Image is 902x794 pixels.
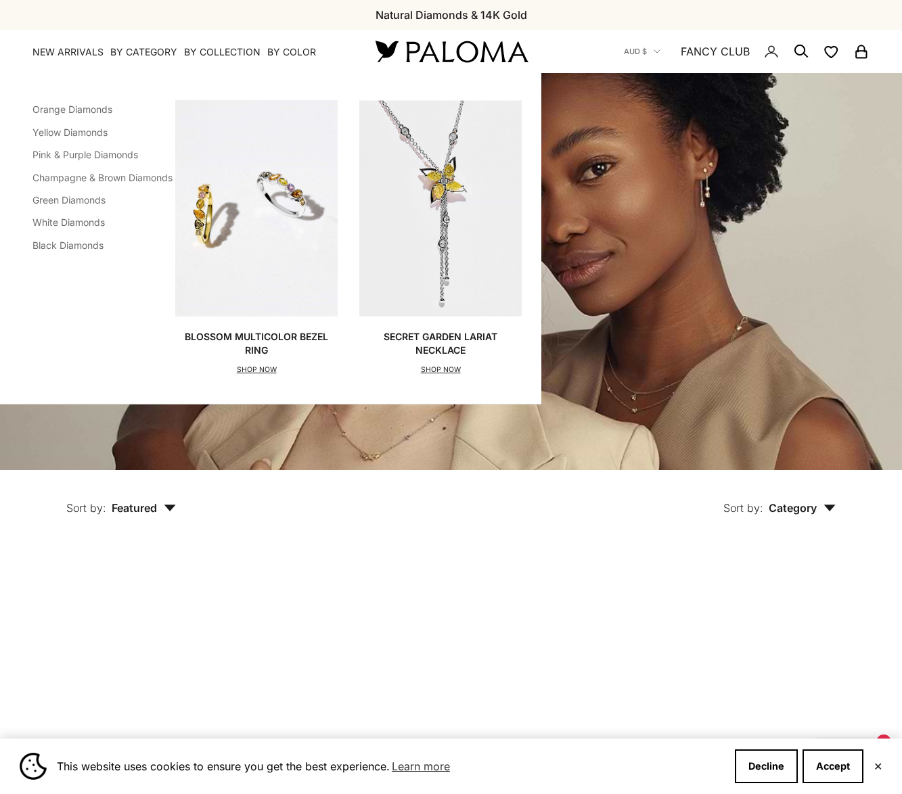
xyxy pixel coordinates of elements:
[803,749,863,783] button: Accept
[874,762,882,770] button: Close
[723,501,763,515] span: Sort by:
[32,194,106,206] a: Green Diamonds
[624,30,870,73] nav: Secondary navigation
[359,100,522,376] a: Secret Garden Lariat NecklaceSHOP NOW
[390,756,452,776] a: Learn more
[32,172,173,183] a: Champagne & Brown Diamonds
[110,45,177,59] summary: By Category
[112,501,176,515] span: Featured
[359,363,522,377] p: SHOP NOW
[20,753,47,780] img: Cookie banner
[769,501,836,515] span: Category
[32,149,138,160] a: Pink & Purple Diamonds
[376,6,527,24] p: Natural Diamonds & 14K Gold
[267,45,316,59] summary: By Color
[735,749,798,783] button: Decline
[32,45,104,59] a: NEW ARRIVALS
[681,43,750,60] a: FANCY CLUB
[692,470,867,527] button: Sort by: Category
[35,470,207,527] button: Sort by: Featured
[184,45,261,59] summary: By Collection
[32,216,105,228] a: White Diamonds
[57,756,724,776] span: This website uses cookies to ensure you get the best experience.
[32,239,104,251] a: Black Diamonds
[175,330,338,356] p: Blossom Multicolor Bezel Ring
[32,126,108,138] a: Yellow Diamonds
[32,45,343,59] nav: Primary navigation
[175,363,338,377] p: SHOP NOW
[624,45,647,57] span: AUD $
[359,330,522,356] p: Secret Garden Lariat Necklace
[624,45,660,57] button: AUD $
[175,100,338,376] a: Blossom Multicolor Bezel RingSHOP NOW
[66,501,106,515] span: Sort by:
[32,103,112,115] a: Orange Diamonds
